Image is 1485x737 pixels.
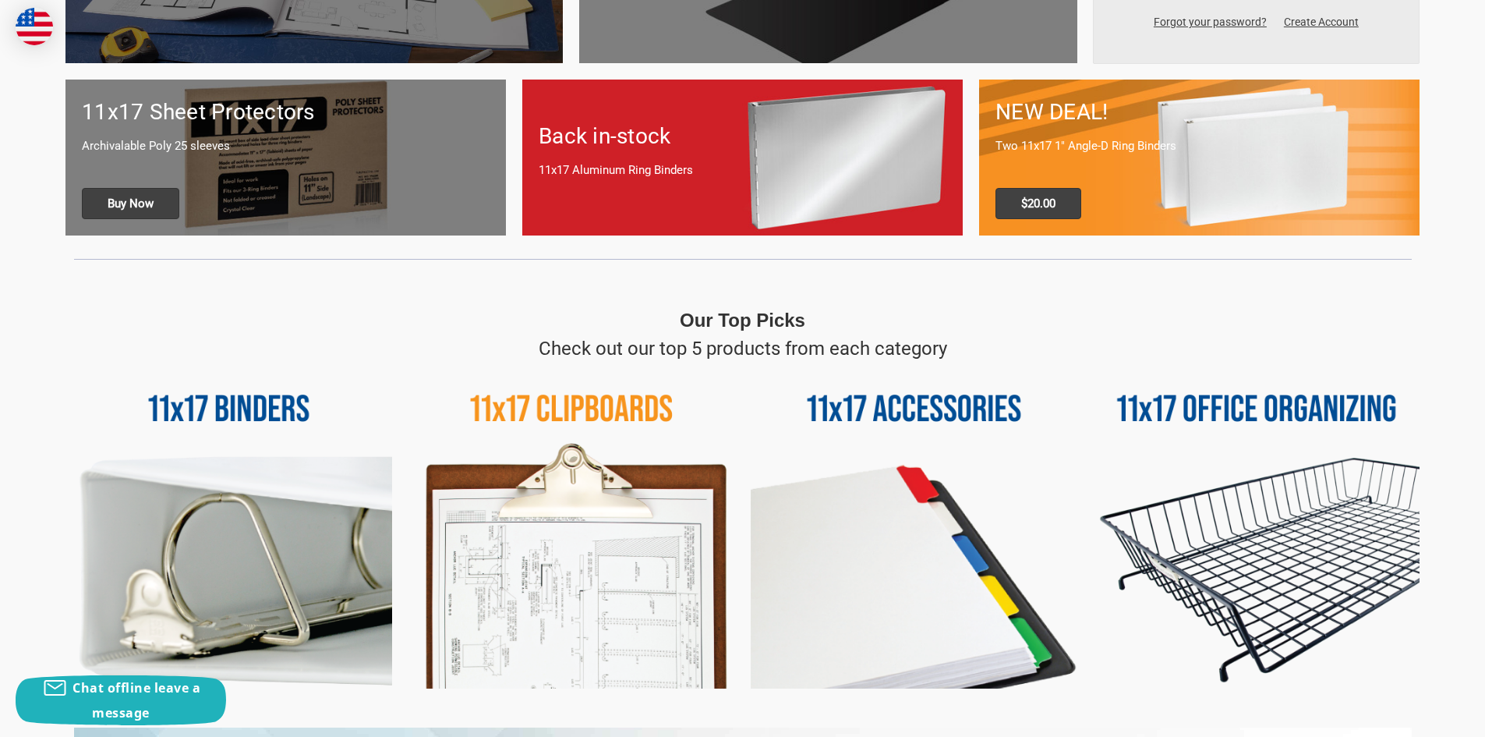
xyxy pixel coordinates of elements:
[16,675,226,725] button: Chat offline leave a message
[1145,14,1275,30] a: Forgot your password?
[82,137,490,155] p: Archivalable Poly 25 sleeves
[995,188,1081,219] span: $20.00
[979,80,1420,235] a: 11x17 Binder 2-pack only $20.00 NEW DEAL! Two 11x17 1" Angle-D Ring Binders $20.00
[539,161,946,179] p: 11x17 Aluminum Ring Binders
[522,80,963,235] a: Back in-stock 11x17 Aluminum Ring Binders
[995,96,1403,129] h1: NEW DEAL!
[995,137,1403,155] p: Two 11x17 1" Angle-D Ring Binders
[751,363,1077,689] img: 11x17 Accessories
[539,120,946,153] h1: Back in-stock
[1275,14,1367,30] a: Create Account
[82,188,179,219] span: Buy Now
[65,363,392,689] img: 11x17 Binders
[408,363,735,689] img: 11x17 Clipboards
[72,679,200,721] span: Chat offline leave a message
[16,8,53,45] img: duty and tax information for United States
[65,80,506,235] a: 11x17 sheet protectors 11x17 Sheet Protectors Archivalable Poly 25 sleeves Buy Now
[680,306,805,335] p: Our Top Picks
[82,96,490,129] h1: 11x17 Sheet Protectors
[539,335,947,363] p: Check out our top 5 products from each category
[1094,363,1420,689] img: 11x17 Office Organizing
